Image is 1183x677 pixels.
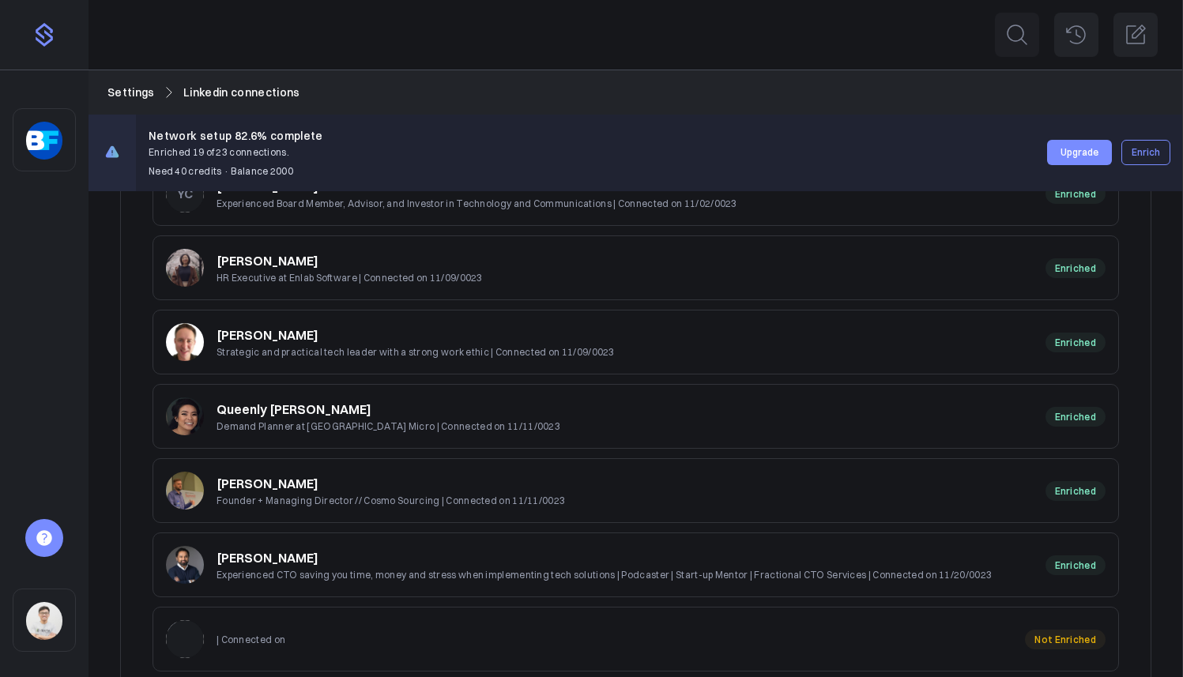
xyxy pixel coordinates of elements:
[217,196,737,211] div: Experienced Board Member, Advisor, and Investor in Technology and Communications | Connected on 1...
[1045,258,1106,277] p: Enriched
[26,602,62,640] img: 3954839b761ca6e19022920ab192604cc6289e2b.jpg
[166,249,204,287] img: f0db47524186605c09c510edc0542fa4d7f586d7.jpg
[166,175,204,213] img: c47dbb39baeb2f6762fb52faa9a1437910a6a82a.jpg
[1045,481,1106,500] p: Enriched
[149,145,323,160] p: Enriched 19 of 23 connections.
[217,400,560,419] p: Queenly [PERSON_NAME]
[217,344,615,359] div: Strategic and practical tech leader with a strong work ethic | Connected on 11/09/0023
[1025,630,1106,649] p: Not Enriched
[1045,407,1106,426] p: Enriched
[32,22,57,47] img: purple-logo-f4f985042447f6d3a21d9d2f6d8e0030207d587b440d52f708815e5968048218.png
[183,84,300,101] a: Linkedin connections
[217,632,285,647] div: | Connected on
[217,493,565,508] div: Founder + Managing Director // Cosmo Sourcing | Connected on 11/11/0023
[166,546,204,584] img: 281d7d24348313c65732395f561e01e4eaaf5208.jpg
[217,567,992,582] div: Experienced CTO saving you time, money and stress when implementing tech solutions | Podcaster | ...
[1045,184,1106,203] p: Enriched
[1121,140,1170,165] button: Enrich
[217,474,565,493] p: [PERSON_NAME]
[107,84,155,101] a: Settings
[149,164,323,179] p: Need 40 credits · Balance 2000
[166,472,204,510] img: 5ca533a323f731086787d3c07f10bfce44e18ade.jpg
[166,323,204,361] img: 2e1e9841a1b6e8e1d7864133ec56b2a02f2e92ae.jpg
[1045,333,1106,352] p: Enriched
[217,419,560,434] div: Demand Planner at [GEOGRAPHIC_DATA] Micro | Connected on 11/11/0023
[166,397,204,435] img: 816aab1963bc88c4e2622da350b1b345da4bcb3e.jpg
[107,84,1164,101] nav: Breadcrumb
[1045,555,1106,574] p: Enriched
[26,122,62,160] img: hehe.com
[217,251,483,270] p: [PERSON_NAME]
[217,325,615,344] p: [PERSON_NAME]
[217,270,483,285] div: HR Executive at Enlab Software | Connected on 11/09/0023
[1047,140,1112,165] button: Upgrade
[149,127,323,145] h3: Network setup 82.6% complete
[217,548,992,567] p: [PERSON_NAME]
